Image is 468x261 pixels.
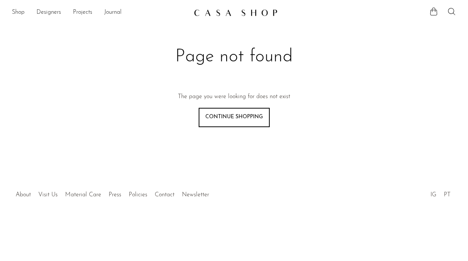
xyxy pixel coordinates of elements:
[12,8,25,17] a: Shop
[12,6,188,19] nav: Desktop navigation
[104,8,122,17] a: Journal
[65,192,101,198] a: Material Care
[109,192,121,198] a: Press
[38,192,58,198] a: Visit Us
[116,45,352,68] h1: Page not found
[427,186,454,200] ul: Social Medias
[12,6,188,19] ul: NEW HEADER MENU
[178,92,290,102] p: The page you were looking for does not exist
[129,192,147,198] a: Policies
[12,186,213,200] ul: Quick links
[199,108,270,127] a: Continue shopping
[73,8,92,17] a: Projects
[16,192,31,198] a: About
[36,8,61,17] a: Designers
[155,192,174,198] a: Contact
[444,192,451,198] a: PT
[430,192,436,198] a: IG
